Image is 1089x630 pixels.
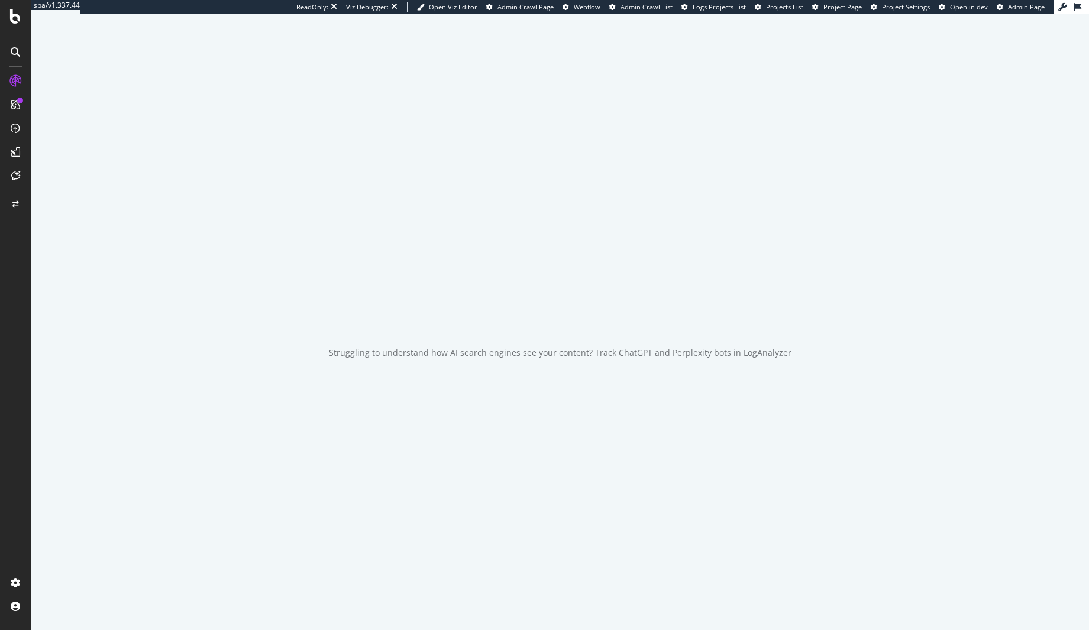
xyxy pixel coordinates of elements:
span: Projects List [766,2,803,11]
a: Logs Projects List [681,2,746,12]
a: Webflow [563,2,600,12]
span: Admin Crawl List [621,2,673,11]
div: Viz Debugger: [346,2,389,12]
span: Project Page [823,2,862,11]
span: Admin Crawl Page [497,2,554,11]
a: Open Viz Editor [417,2,477,12]
div: Struggling to understand how AI search engines see your content? Track ChatGPT and Perplexity bot... [329,347,791,359]
a: Admin Crawl List [609,2,673,12]
span: Open Viz Editor [429,2,477,11]
div: ReadOnly: [296,2,328,12]
a: Open in dev [939,2,988,12]
a: Project Page [812,2,862,12]
span: Open in dev [950,2,988,11]
span: Webflow [574,2,600,11]
a: Projects List [755,2,803,12]
div: animation [518,285,603,328]
span: Project Settings [882,2,930,11]
span: Logs Projects List [693,2,746,11]
span: Admin Page [1008,2,1045,11]
a: Admin Page [997,2,1045,12]
a: Project Settings [871,2,930,12]
a: Admin Crawl Page [486,2,554,12]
